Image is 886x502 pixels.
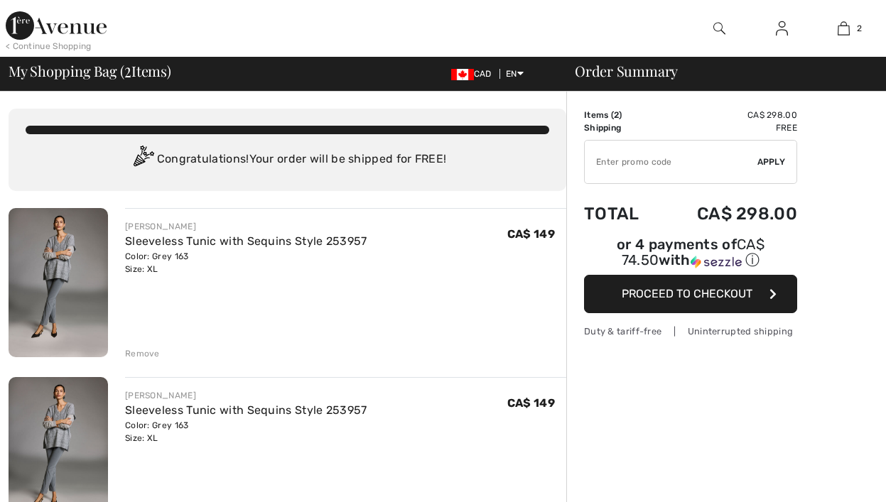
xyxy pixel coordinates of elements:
div: Color: Grey 163 Size: XL [125,419,367,444]
div: Order Summary [558,64,877,78]
td: Free [659,121,797,134]
div: [PERSON_NAME] [125,220,367,233]
span: My Shopping Bag ( Items) [9,64,171,78]
a: 2 [814,20,874,37]
div: Color: Grey 163 Size: XL [125,250,367,275]
div: Remove [125,347,160,360]
td: CA$ 298.00 [659,109,797,121]
img: Sezzle [691,256,742,268]
a: Sign In [765,20,799,38]
span: CA$ 74.50 [622,236,765,268]
span: 2 [614,110,619,120]
div: Duty & tariff-free | Uninterrupted shipping [584,324,797,338]
span: 2 [857,22,862,35]
span: Apply [757,155,786,168]
div: or 4 payments ofCA$ 74.50withSezzle Click to learn more about Sezzle [584,238,797,275]
div: [PERSON_NAME] [125,389,367,402]
td: Shipping [584,121,659,134]
span: 2 [124,60,131,79]
img: Congratulation2.svg [129,146,157,174]
span: Proceed to Checkout [622,287,752,300]
a: Sleeveless Tunic with Sequins Style 253957 [125,234,367,248]
a: Sleeveless Tunic with Sequins Style 253957 [125,403,367,417]
div: < Continue Shopping [6,40,92,53]
div: Congratulations! Your order will be shipped for FREE! [26,146,549,174]
td: Total [584,190,659,238]
img: Sleeveless Tunic with Sequins Style 253957 [9,208,108,357]
img: My Bag [838,20,850,37]
span: CAD [451,69,497,79]
img: search the website [713,20,725,37]
div: or 4 payments of with [584,238,797,270]
img: 1ère Avenue [6,11,107,40]
td: CA$ 298.00 [659,190,797,238]
td: Items ( ) [584,109,659,121]
input: Promo code [585,141,757,183]
span: CA$ 149 [507,227,555,241]
button: Proceed to Checkout [584,275,797,313]
span: EN [506,69,524,79]
img: Canadian Dollar [451,69,474,80]
img: My Info [776,20,788,37]
span: CA$ 149 [507,396,555,410]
